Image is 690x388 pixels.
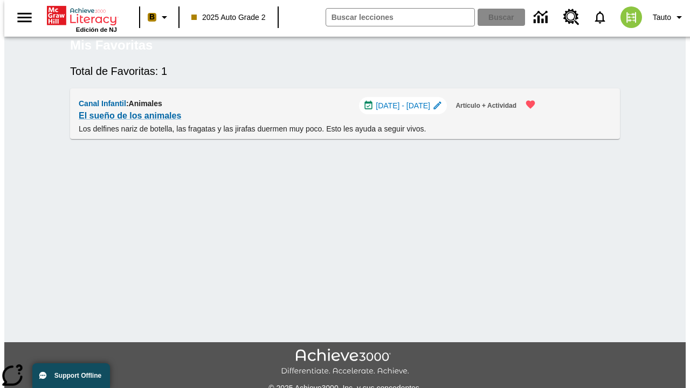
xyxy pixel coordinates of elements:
[54,372,101,379] span: Support Offline
[79,108,181,123] a: El sueño de los animales
[376,100,430,112] span: [DATE] - [DATE]
[648,8,690,27] button: Perfil/Configuración
[281,349,409,376] img: Achieve3000 Differentiate Accelerate Achieve
[126,99,162,108] span: : Animales
[326,9,474,26] input: Buscar campo
[586,3,614,31] a: Notificaciones
[79,99,126,108] span: Canal Infantil
[527,3,557,32] a: Centro de información
[456,100,516,112] span: Artículo + Actividad
[47,4,117,33] div: Portada
[143,8,175,27] button: Boost El color de la clase es anaranjado claro. Cambiar el color de la clase.
[149,10,155,24] span: B
[79,123,542,135] p: Los delfines nariz de botella, las fragatas y las jirafas duermen muy poco. Esto les ayuda a segu...
[557,3,586,32] a: Centro de recursos, Se abrirá en una pestaña nueva.
[451,97,521,115] button: Artículo + Actividad
[359,97,447,114] div: 08 sept - 08 sept Elegir fechas
[47,5,117,26] a: Portada
[70,37,153,54] h5: Mis Favoritas
[620,6,642,28] img: avatar image
[9,2,40,33] button: Abrir el menú lateral
[191,12,266,23] span: 2025 Auto Grade 2
[519,93,542,116] button: Remover de Favoritas
[70,63,620,80] h6: Total de Favoritas: 1
[32,363,110,388] button: Support Offline
[653,12,671,23] span: Tauto
[614,3,648,31] button: Escoja un nuevo avatar
[76,26,117,33] span: Edición de NJ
